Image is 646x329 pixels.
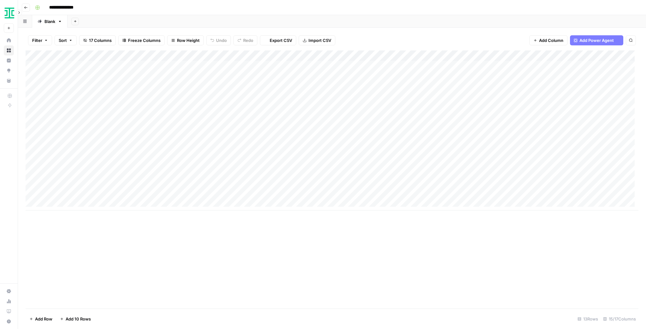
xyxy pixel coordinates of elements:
[299,35,335,45] button: Import CSV
[4,5,14,21] button: Workspace: Ironclad
[55,35,77,45] button: Sort
[4,286,14,296] a: Settings
[539,37,563,43] span: Add Column
[4,296,14,306] a: Usage
[59,37,67,43] span: Sort
[529,35,567,45] button: Add Column
[308,37,331,43] span: Import CSV
[35,316,52,322] span: Add Row
[32,37,42,43] span: Filter
[4,45,14,55] a: Browse
[118,35,165,45] button: Freeze Columns
[26,314,56,324] button: Add Row
[56,314,95,324] button: Add 10 Rows
[4,316,14,326] button: Help + Support
[270,37,292,43] span: Export CSV
[128,37,161,43] span: Freeze Columns
[66,316,91,322] span: Add 10 Rows
[216,37,227,43] span: Undo
[4,66,14,76] a: Opportunities
[570,35,623,45] button: Add Power Agent
[28,35,52,45] button: Filter
[4,55,14,66] a: Insights
[4,7,15,19] img: Ironclad Logo
[79,35,116,45] button: 17 Columns
[177,37,200,43] span: Row Height
[89,37,112,43] span: 17 Columns
[579,37,614,43] span: Add Power Agent
[4,306,14,316] a: Learning Hub
[243,37,253,43] span: Redo
[44,18,55,25] div: Blank
[4,35,14,45] a: Home
[32,15,68,28] a: Blank
[601,314,638,324] div: 15/17 Columns
[260,35,296,45] button: Export CSV
[4,76,14,86] a: Your Data
[167,35,204,45] button: Row Height
[575,314,601,324] div: 13 Rows
[206,35,231,45] button: Undo
[233,35,257,45] button: Redo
